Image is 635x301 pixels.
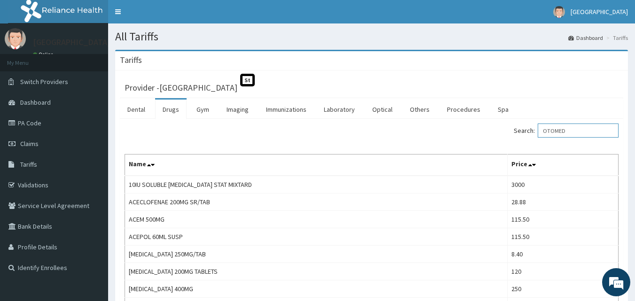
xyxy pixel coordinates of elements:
td: 115.50 [507,228,618,246]
div: Chat with us now [49,53,158,65]
p: [GEOGRAPHIC_DATA] [33,38,110,46]
span: Dashboard [20,98,51,107]
span: St [240,74,255,86]
li: Tariffs [604,34,628,42]
a: Others [402,100,437,119]
td: 250 [507,280,618,298]
a: Dashboard [568,34,603,42]
td: [MEDICAL_DATA] 250MG/TAB [125,246,508,263]
td: 115.50 [507,211,618,228]
a: Gym [189,100,217,119]
h1: All Tariffs [115,31,628,43]
td: [MEDICAL_DATA] 400MG [125,280,508,298]
td: 120 [507,263,618,280]
a: Online [33,51,55,58]
th: Name [125,154,508,176]
a: Imaging [219,100,256,119]
a: Optical [365,100,400,119]
img: User Image [553,6,565,18]
img: User Image [5,28,26,49]
input: Search: [538,123,619,138]
a: Drugs [155,100,187,119]
span: Claims [20,139,39,148]
td: 3000 [507,176,618,193]
td: ACEM 500MG [125,211,508,228]
a: Spa [490,100,516,119]
a: Immunizations [259,100,314,119]
span: We're online! [55,91,130,185]
td: ACECLOFENAE 200MG SR/TAB [125,193,508,211]
a: Procedures [439,100,488,119]
label: Search: [514,123,619,138]
td: 10IU SOLUBLE [MEDICAL_DATA] STAT MIXTARD [125,176,508,193]
div: Minimize live chat window [154,5,177,27]
h3: Provider - [GEOGRAPHIC_DATA] [125,84,237,92]
span: Switch Providers [20,77,68,86]
td: ACEPOL 60ML SUSP [125,228,508,246]
span: [GEOGRAPHIC_DATA] [571,8,628,16]
td: 8.40 [507,246,618,263]
th: Price [507,154,618,176]
textarea: Type your message and hit 'Enter' [5,201,179,234]
img: d_794563401_company_1708531726252_794563401 [17,47,38,70]
a: Dental [120,100,153,119]
a: Laboratory [316,100,362,119]
span: Tariffs [20,160,37,169]
td: 28.88 [507,193,618,211]
td: [MEDICAL_DATA] 200MG TABLETS [125,263,508,280]
h3: Tariffs [120,56,142,64]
